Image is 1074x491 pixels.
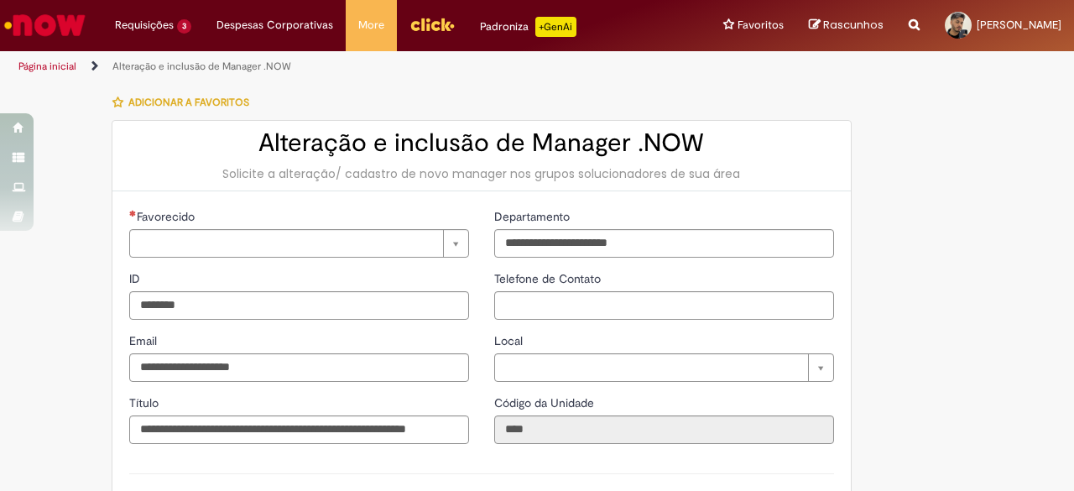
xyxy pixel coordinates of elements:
[129,229,469,258] a: Limpar campo Favorecido
[112,85,258,120] button: Adicionar a Favoritos
[177,19,191,34] span: 3
[494,229,834,258] input: Departamento
[494,394,597,411] label: Somente leitura - Código da Unidade
[494,395,597,410] span: Somente leitura - Código da Unidade
[115,17,174,34] span: Requisições
[480,17,576,37] div: Padroniza
[977,18,1061,32] span: [PERSON_NAME]
[494,291,834,320] input: Telefone de Contato
[128,96,249,109] span: Adicionar a Favoritos
[494,333,526,348] span: Local
[13,51,703,82] ul: Trilhas de página
[535,17,576,37] p: +GenAi
[216,17,333,34] span: Despesas Corporativas
[358,17,384,34] span: More
[129,395,162,410] span: Título
[129,271,143,286] span: ID
[494,209,573,224] span: Departamento
[137,209,198,224] span: Necessários - Favorecido
[409,12,455,37] img: click_logo_yellow_360x200.png
[823,17,884,33] span: Rascunhos
[18,60,76,73] a: Página inicial
[112,60,291,73] a: Alteração e inclusão de Manager .NOW
[129,129,834,157] h2: Alteração e inclusão de Manager .NOW
[129,165,834,182] div: Solicite a alteração/ cadastro de novo manager nos grupos solucionadores de sua área
[809,18,884,34] a: Rascunhos
[129,333,160,348] span: Email
[129,210,137,217] span: Necessários
[2,8,88,42] img: ServiceNow
[494,415,834,444] input: Código da Unidade
[129,415,469,444] input: Título
[129,291,469,320] input: ID
[494,353,834,382] a: Limpar campo Local
[738,17,784,34] span: Favoritos
[494,271,604,286] span: Telefone de Contato
[129,353,469,382] input: Email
